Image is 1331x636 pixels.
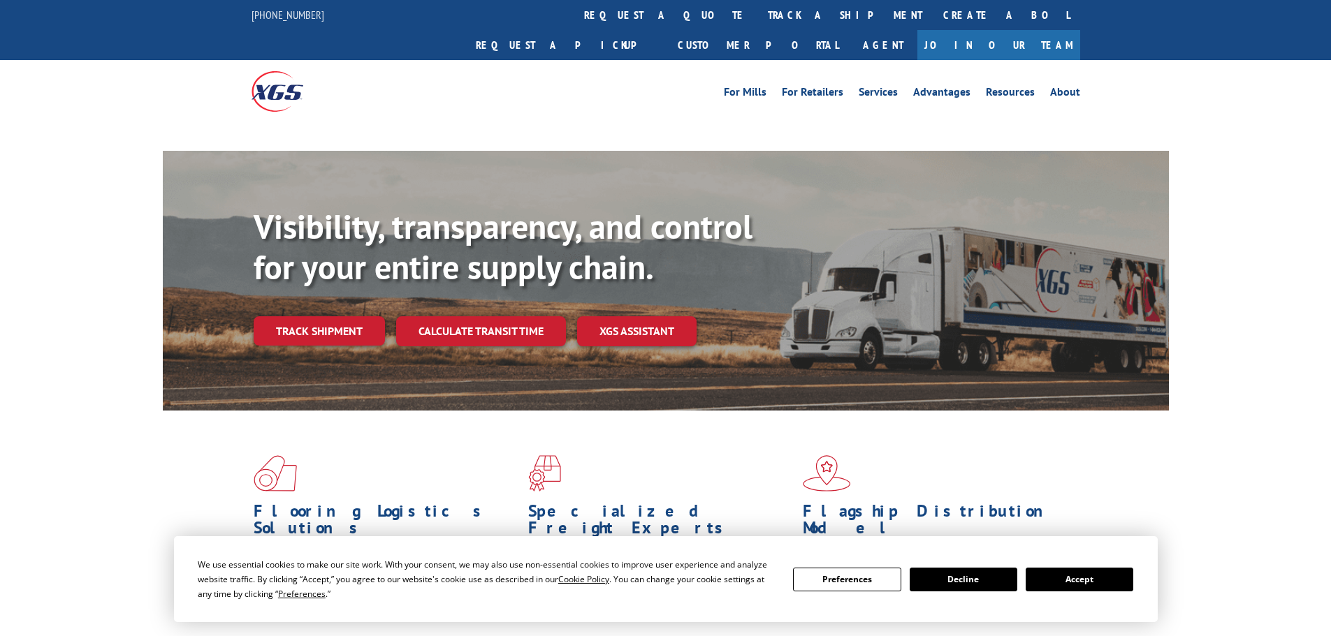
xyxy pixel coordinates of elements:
[849,30,917,60] a: Agent
[528,503,792,543] h1: Specialized Freight Experts
[254,316,385,346] a: Track shipment
[667,30,849,60] a: Customer Portal
[577,316,697,346] a: XGS ASSISTANT
[396,316,566,346] a: Calculate transit time
[1026,568,1133,591] button: Accept
[793,568,901,591] button: Preferences
[910,568,1017,591] button: Decline
[198,557,776,601] div: We use essential cookies to make our site work. With your consent, we may also use non-essential ...
[465,30,667,60] a: Request a pickup
[558,573,609,585] span: Cookie Policy
[859,87,898,102] a: Services
[913,87,970,102] a: Advantages
[724,87,766,102] a: For Mills
[252,8,324,22] a: [PHONE_NUMBER]
[782,87,843,102] a: For Retailers
[986,87,1035,102] a: Resources
[254,503,518,543] h1: Flooring Logistics Solutions
[174,536,1158,622] div: Cookie Consent Prompt
[803,455,851,491] img: xgs-icon-flagship-distribution-model-red
[1050,87,1080,102] a: About
[803,503,1067,543] h1: Flagship Distribution Model
[254,205,752,288] b: Visibility, transparency, and control for your entire supply chain.
[278,588,326,600] span: Preferences
[254,455,297,491] img: xgs-icon-total-supply-chain-intelligence-red
[528,455,561,491] img: xgs-icon-focused-on-flooring-red
[917,30,1080,60] a: Join Our Team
